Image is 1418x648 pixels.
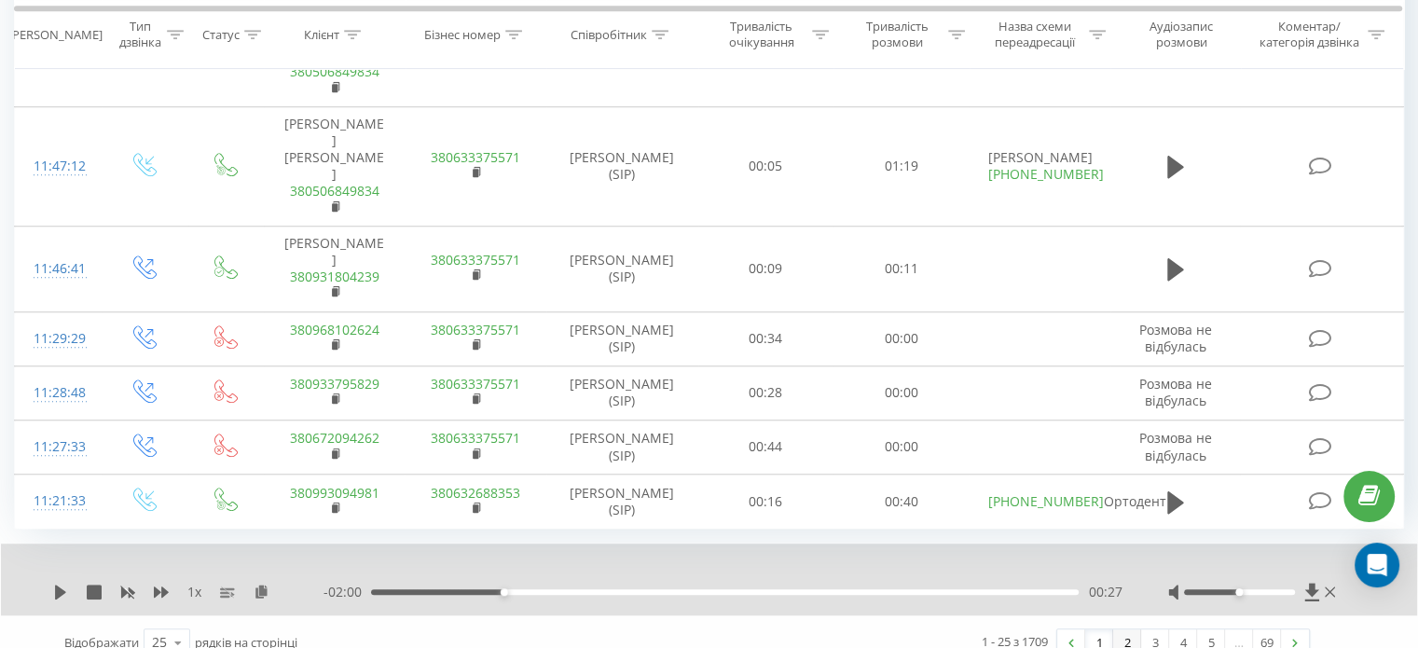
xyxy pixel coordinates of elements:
[1355,543,1399,587] div: Open Intercom Messenger
[34,321,83,357] div: 11:29:29
[833,311,969,365] td: 00:00
[850,20,943,51] div: Тривалість розмови
[833,226,969,311] td: 00:11
[833,106,969,226] td: 01:19
[264,106,405,226] td: [PERSON_NAME] [PERSON_NAME]
[698,226,833,311] td: 00:09
[431,321,520,338] a: 380633375571
[698,365,833,420] td: 00:28
[290,62,379,80] a: 380506849834
[431,148,520,166] a: 380633375571
[833,420,969,474] td: 00:00
[987,492,1103,510] a: [PHONE_NUMBER]
[546,106,698,226] td: [PERSON_NAME] (SIP)
[546,311,698,365] td: [PERSON_NAME] (SIP)
[715,20,808,51] div: Тривалість очікування
[1139,321,1212,355] span: Розмова не відбулась
[546,365,698,420] td: [PERSON_NAME] (SIP)
[34,483,83,519] div: 11:21:33
[431,484,520,502] a: 380632688353
[698,106,833,226] td: 00:05
[324,583,371,601] span: - 02:00
[546,420,698,474] td: [PERSON_NAME] (SIP)
[431,429,520,447] a: 380633375571
[698,420,833,474] td: 00:44
[833,475,969,529] td: 00:40
[290,375,379,393] a: 380933795829
[571,27,647,43] div: Співробітник
[304,27,339,43] div: Клієнт
[969,475,1109,529] td: Ортодент
[34,148,83,185] div: 11:47:12
[1139,429,1212,463] span: Розмова не відбулась
[290,429,379,447] a: 380672094262
[34,429,83,465] div: 11:27:33
[187,583,201,601] span: 1 x
[290,268,379,285] a: 380931804239
[1127,20,1236,51] div: Аудіозапис розмови
[1235,588,1243,596] div: Accessibility label
[424,27,501,43] div: Бізнес номер
[290,321,379,338] a: 380968102624
[833,365,969,420] td: 00:00
[1088,583,1122,601] span: 00:27
[264,226,405,311] td: [PERSON_NAME]
[1254,20,1363,51] div: Коментар/категорія дзвінка
[546,226,698,311] td: [PERSON_NAME] (SIP)
[34,251,83,287] div: 11:46:41
[987,165,1103,183] a: [PHONE_NUMBER]
[290,182,379,200] a: 380506849834
[698,475,833,529] td: 00:16
[431,251,520,269] a: 380633375571
[986,20,1084,51] div: Назва схеми переадресації
[501,588,508,596] div: Accessibility label
[202,27,240,43] div: Статус
[34,375,83,411] div: 11:28:48
[431,375,520,393] a: 380633375571
[698,311,833,365] td: 00:34
[1139,375,1212,409] span: Розмова не відбулась
[546,475,698,529] td: [PERSON_NAME] (SIP)
[290,484,379,502] a: 380993094981
[969,106,1109,226] td: [PERSON_NAME]
[117,20,161,51] div: Тип дзвінка
[8,27,103,43] div: [PERSON_NAME]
